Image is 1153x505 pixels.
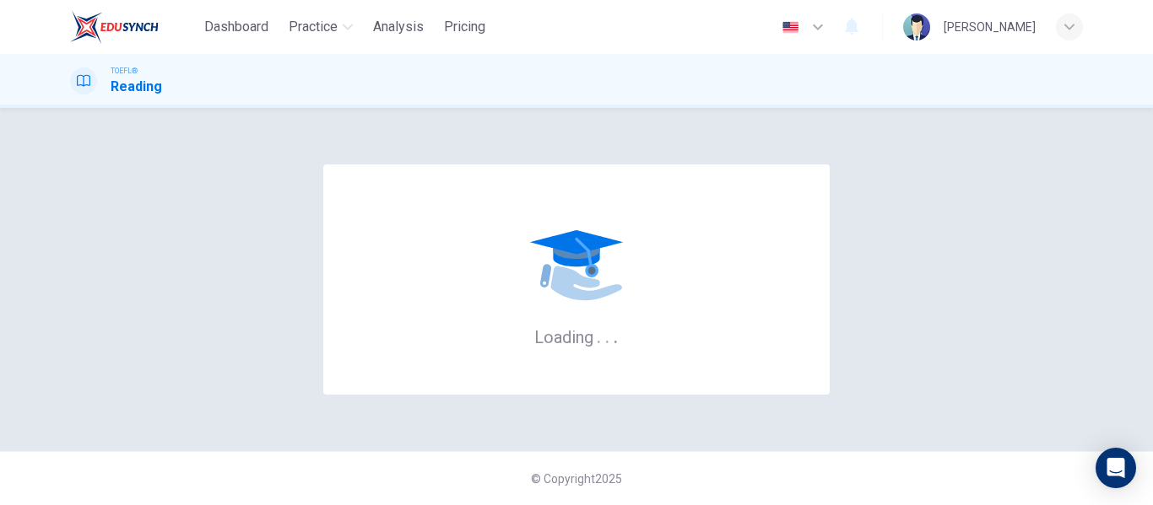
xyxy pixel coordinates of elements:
span: Pricing [444,17,485,37]
img: EduSynch logo [70,10,159,44]
h6: . [596,321,602,349]
h1: Reading [111,77,162,97]
span: Analysis [373,17,424,37]
button: Practice [282,12,360,42]
span: © Copyright 2025 [531,472,622,486]
div: Open Intercom Messenger [1096,448,1136,488]
button: Analysis [366,12,430,42]
button: Dashboard [198,12,275,42]
a: EduSynch logo [70,10,198,44]
h6: . [613,321,619,349]
span: Dashboard [204,17,268,37]
button: Pricing [437,12,492,42]
h6: . [604,321,610,349]
h6: Loading [534,325,619,347]
span: Practice [289,17,338,37]
div: [PERSON_NAME] [944,17,1036,37]
img: Profile picture [903,13,930,40]
span: TOEFL® [111,65,138,77]
img: en [780,21,801,34]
